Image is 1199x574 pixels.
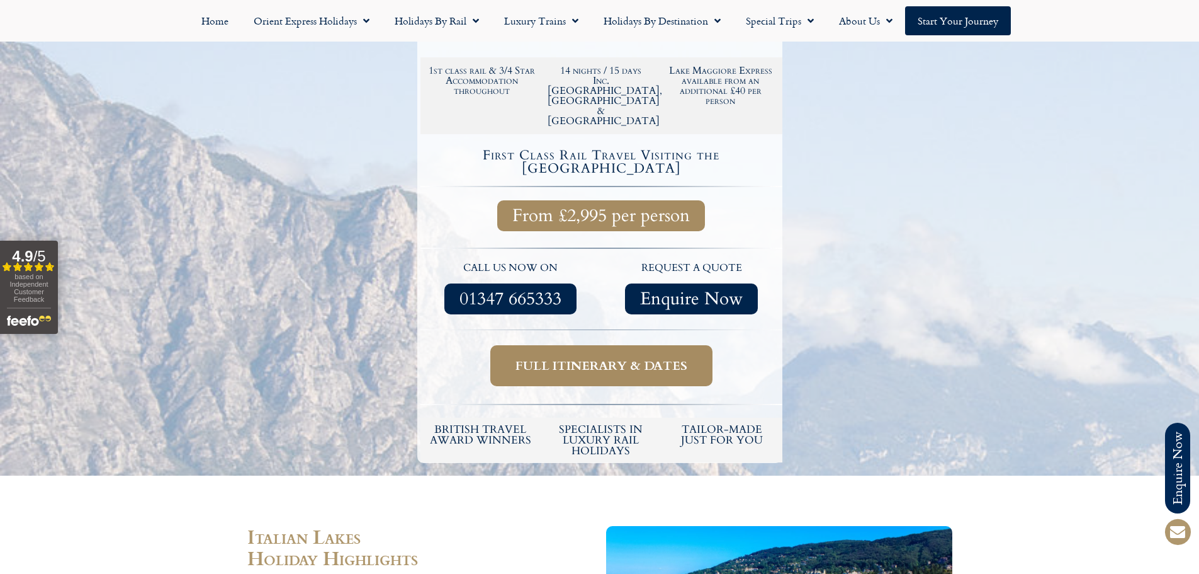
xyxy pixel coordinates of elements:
a: Holidays by Rail [382,6,492,35]
h2: 1st class rail & 3/4 Star Accommodation throughout [429,66,536,96]
a: Full itinerary & dates [490,345,712,386]
span: 01347 665333 [459,291,561,307]
span: Full itinerary & dates [515,358,687,374]
h2: Holiday Highlights [247,548,594,569]
a: Enquire Now [625,284,758,314]
a: Holidays by Destination [591,6,733,35]
a: Home [189,6,241,35]
h6: Specialists in luxury rail holidays [547,424,655,456]
h5: British Travel Award winners [427,424,535,445]
h5: tailor-made just for you [668,424,776,445]
h2: Italian Lakes [247,526,594,548]
a: From £2,995 per person [497,200,705,231]
h2: 14 nights / 15 days Inc. [GEOGRAPHIC_DATA], [GEOGRAPHIC_DATA] & [GEOGRAPHIC_DATA] [548,66,655,126]
a: Special Trips [733,6,826,35]
a: Start your Journey [905,6,1011,35]
h2: Lake Maggiore Express available from an additional £40 per person [667,66,774,106]
nav: Menu [6,6,1193,35]
a: Luxury Trains [492,6,591,35]
p: call us now on [427,260,595,277]
a: 01347 665333 [444,284,577,314]
span: Enquire Now [640,291,743,307]
span: From £2,995 per person [512,208,690,224]
a: About Us [826,6,905,35]
p: request a quote [607,260,776,277]
h4: First Class Rail Travel Visiting the [GEOGRAPHIC_DATA] [422,149,780,175]
a: Orient Express Holidays [241,6,382,35]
